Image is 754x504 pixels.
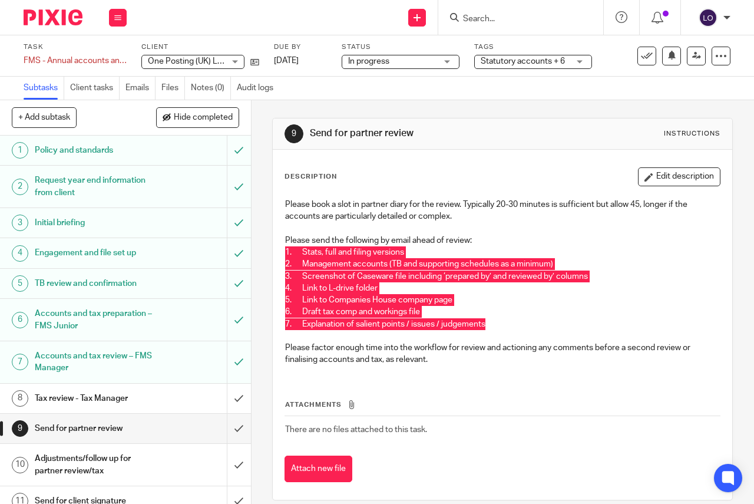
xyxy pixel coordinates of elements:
h1: Tax review - Tax Manager [35,390,155,407]
h1: Accounts and tax review – FMS Manager [35,347,155,377]
p: Please send the following by email ahead of review: [285,235,720,246]
div: 4 [12,245,28,262]
h1: Engagement and file set up [35,244,155,262]
div: Instructions [664,129,720,139]
p: 7. Explanation of salient points / issues / judgements [285,318,720,330]
span: There are no files attached to this task. [285,426,427,434]
span: Hide completed [174,113,233,123]
span: In progress [348,57,389,65]
p: 4. Link to L-drive folder [285,282,720,294]
h1: Policy and standards [35,141,155,159]
p: Please factor enough time into the workflow for review and actioning any comments before a second... [285,342,720,366]
a: Notes (0) [191,77,231,100]
h1: Send for partner review [35,420,155,437]
a: Emails [125,77,156,100]
a: Client tasks [70,77,120,100]
h1: Adjustments/follow up for partner review/tax [35,450,155,480]
p: Description [285,172,337,182]
p: 3. Screenshot of Caseware file including ‘prepared by’ and reviewed by’ columns [285,271,720,282]
span: One Posting (UK) Ltd [148,57,225,65]
label: Task [24,42,127,52]
div: 7 [12,354,28,370]
p: 5. Link to Companies House company page [285,294,720,306]
h1: Initial briefing [35,214,155,232]
div: 9 [12,420,28,437]
a: Subtasks [24,77,64,100]
div: 1 [12,142,28,159]
div: 10 [12,457,28,473]
p: 1. Stats, full and filing versions [285,246,720,258]
span: Attachments [285,401,342,408]
p: Please book a slot in partner diary for the review. Typically 20-30 minutes is sufficient but all... [285,199,720,223]
div: 3 [12,215,28,231]
h1: Request year end information from client [35,172,155,202]
button: Attach new file [285,456,352,482]
label: Client [141,42,259,52]
div: 8 [12,390,28,407]
label: Status [342,42,459,52]
div: 9 [285,124,303,143]
div: 6 [12,312,28,328]
div: FMS - Annual accounts and corporation tax - December 2024 [24,55,127,67]
label: Tags [474,42,592,52]
button: Hide completed [156,107,239,127]
h1: TB review and confirmation [35,275,155,292]
h1: Accounts and tax preparation – FMS Junior [35,305,155,335]
span: [DATE] [274,57,299,65]
a: Audit logs [237,77,279,100]
p: 2. Management accounts (TB and supporting schedules as a minimum) [285,258,720,270]
div: 5 [12,275,28,292]
div: FMS - Annual accounts and corporation tax - [DATE] [24,55,127,67]
button: Edit description [638,167,720,186]
span: Statutory accounts + 6 [481,57,565,65]
input: Search [462,14,568,25]
a: Files [161,77,185,100]
img: Pixie [24,9,82,25]
div: 2 [12,179,28,195]
label: Due by [274,42,327,52]
h1: Send for partner review [310,127,528,140]
p: 6. Draft tax comp and workings file [285,306,720,318]
button: + Add subtask [12,107,77,127]
img: svg%3E [699,8,717,27]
